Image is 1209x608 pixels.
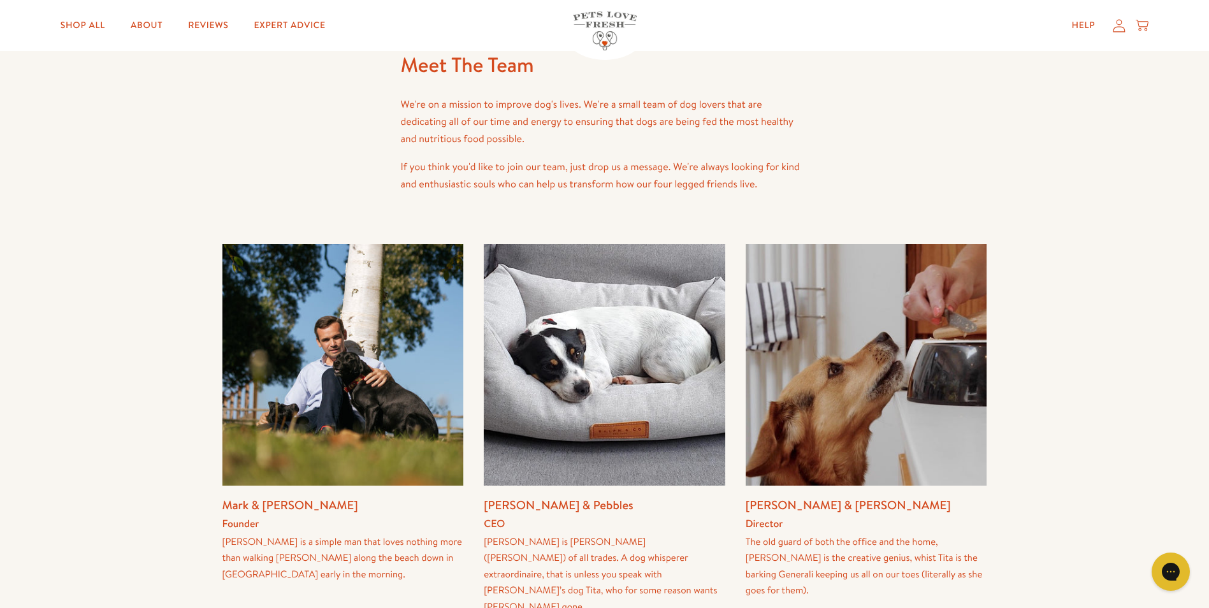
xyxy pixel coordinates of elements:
[401,48,809,82] h1: Meet The Team
[1145,548,1196,595] iframe: Gorgias live chat messenger
[484,496,725,516] h3: [PERSON_NAME] & Pebbles
[573,11,637,50] img: Pets Love Fresh
[401,159,809,193] p: If you think you'd like to join our team, just drop us a message. We're always looking for kind a...
[222,496,464,516] h3: Mark & [PERSON_NAME]
[178,13,238,38] a: Reviews
[50,13,115,38] a: Shop All
[244,13,336,38] a: Expert Advice
[746,533,987,598] div: The old guard of both the office and the home, [PERSON_NAME] is the creative genius, whist Tita i...
[401,96,809,148] p: We're on a mission to improve dog's lives. We're a small team of dog lovers that are dedicating a...
[484,516,725,533] h4: CEO
[746,516,987,533] h4: Director
[1061,13,1105,38] a: Help
[746,496,987,516] h3: [PERSON_NAME] & [PERSON_NAME]
[222,533,464,583] div: [PERSON_NAME] is a simple man that loves nothing more than walking [PERSON_NAME] along the beach ...
[222,516,464,533] h4: Founder
[120,13,173,38] a: About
